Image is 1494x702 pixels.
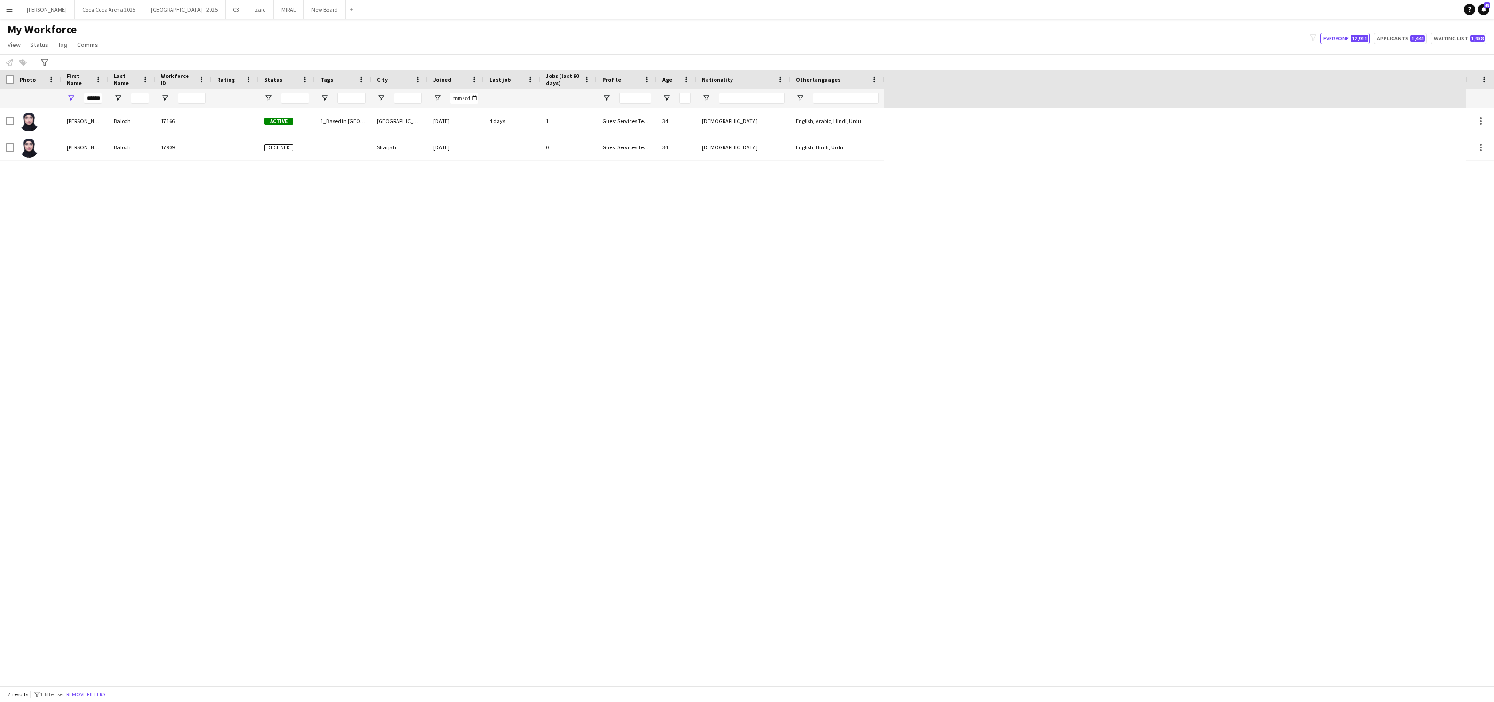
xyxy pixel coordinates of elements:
span: Nationality [702,76,733,83]
button: Applicants1,441 [1374,33,1427,44]
button: Waiting list1,938 [1431,33,1486,44]
div: 34 [657,134,696,160]
div: 1 [540,108,597,134]
button: Remove filters [64,689,107,700]
div: Sharjah [371,134,428,160]
span: Photo [20,76,36,83]
button: MIRAL [274,0,304,19]
button: Open Filter Menu [264,94,272,102]
span: Last job [490,76,511,83]
input: Nationality Filter Input [719,93,785,104]
button: C3 [226,0,247,19]
div: [PERSON_NAME] [61,134,108,160]
span: Status [264,76,282,83]
span: My Workforce [8,23,77,37]
span: City [377,76,388,83]
button: Open Filter Menu [377,94,385,102]
button: Everyone12,911 [1320,33,1370,44]
a: View [4,39,24,51]
input: Other languages Filter Input [813,93,879,104]
span: 1,938 [1470,35,1485,42]
span: 1 filter set [40,691,64,698]
div: [DATE] [428,108,484,134]
input: City Filter Input [394,93,422,104]
div: 4 days [484,108,540,134]
span: Status [30,40,48,49]
img: Jamana Rasheed Baloch [20,139,39,158]
div: Baloch [108,134,155,160]
span: Last Name [114,72,138,86]
span: 43 [1484,2,1490,8]
span: Age [662,76,672,83]
input: Joined Filter Input [450,93,478,104]
span: View [8,40,21,49]
div: 17166 [155,108,211,134]
button: Open Filter Menu [161,94,169,102]
span: Rating [217,76,235,83]
span: Profile [602,76,621,83]
input: Tags Filter Input [337,93,366,104]
a: 43 [1478,4,1489,15]
a: Comms [73,39,102,51]
span: Jobs (last 90 days) [546,72,580,86]
div: [PERSON_NAME] [61,108,108,134]
button: Open Filter Menu [796,94,804,102]
span: First Name [67,72,91,86]
div: [DATE] [428,134,484,160]
button: Coca Coca Arena 2025 [75,0,143,19]
span: Workforce ID [161,72,195,86]
input: Workforce ID Filter Input [178,93,206,104]
a: Status [26,39,52,51]
span: Declined [264,144,293,151]
button: Zaid [247,0,274,19]
div: 17909 [155,134,211,160]
a: Tag [54,39,71,51]
button: Open Filter Menu [114,94,122,102]
div: [DEMOGRAPHIC_DATA] [696,108,790,134]
img: Jamana Rasheed Baloch [20,113,39,131]
div: [DEMOGRAPHIC_DATA] [696,134,790,160]
button: [GEOGRAPHIC_DATA] - 2025 [143,0,226,19]
input: Age Filter Input [679,93,691,104]
div: Guest Services Team [597,108,657,134]
div: 34 [657,108,696,134]
input: First Name Filter Input [84,93,102,104]
button: Open Filter Menu [602,94,611,102]
div: 0 [540,134,597,160]
span: 12,911 [1351,35,1368,42]
div: [GEOGRAPHIC_DATA] [371,108,428,134]
button: [PERSON_NAME] [19,0,75,19]
input: Status Filter Input [281,93,309,104]
button: Open Filter Menu [67,94,75,102]
input: Last Name Filter Input [131,93,149,104]
span: Comms [77,40,98,49]
input: Profile Filter Input [619,93,651,104]
div: Guest Services Team [597,134,657,160]
button: Open Filter Menu [320,94,329,102]
span: Tags [320,76,333,83]
span: Active [264,118,293,125]
button: Open Filter Menu [702,94,710,102]
span: 1,441 [1410,35,1425,42]
div: 1_Based in [GEOGRAPHIC_DATA]/[GEOGRAPHIC_DATA]/Ajman, 2_English Level = 2/3 Good , 4_CCA, Conjour... [315,108,371,134]
span: Tag [58,40,68,49]
button: Open Filter Menu [662,94,671,102]
span: Other languages [796,76,840,83]
span: Joined [433,76,451,83]
button: Open Filter Menu [433,94,442,102]
div: Baloch [108,108,155,134]
app-action-btn: Advanced filters [39,57,50,68]
div: English, Hindi, Urdu [790,134,884,160]
div: English, Arabic, Hindi, Urdu [790,108,884,134]
button: New Board [304,0,346,19]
